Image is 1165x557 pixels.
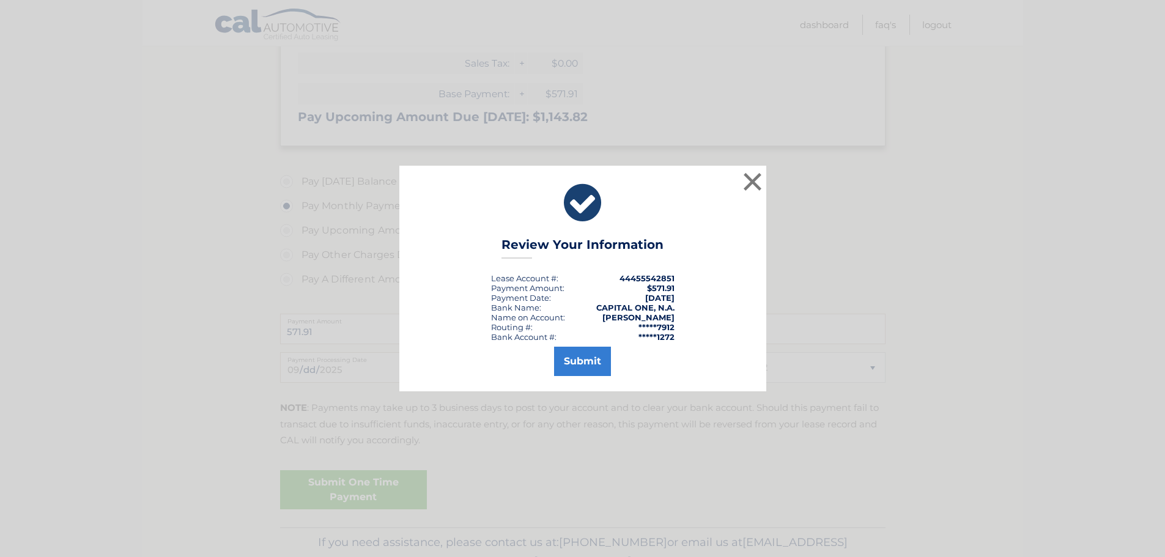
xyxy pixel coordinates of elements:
strong: 44455542851 [619,273,675,283]
span: $571.91 [647,283,675,293]
div: Bank Account #: [491,332,557,342]
strong: CAPITAL ONE, N.A. [596,303,675,312]
div: Lease Account #: [491,273,558,283]
button: × [741,169,765,194]
span: Payment Date [491,293,549,303]
div: Routing #: [491,322,533,332]
div: : [491,293,551,303]
div: Bank Name: [491,303,541,312]
span: [DATE] [645,293,675,303]
h3: Review Your Information [501,237,664,259]
div: Name on Account: [491,312,565,322]
div: Payment Amount: [491,283,564,293]
button: Submit [554,347,611,376]
strong: [PERSON_NAME] [602,312,675,322]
